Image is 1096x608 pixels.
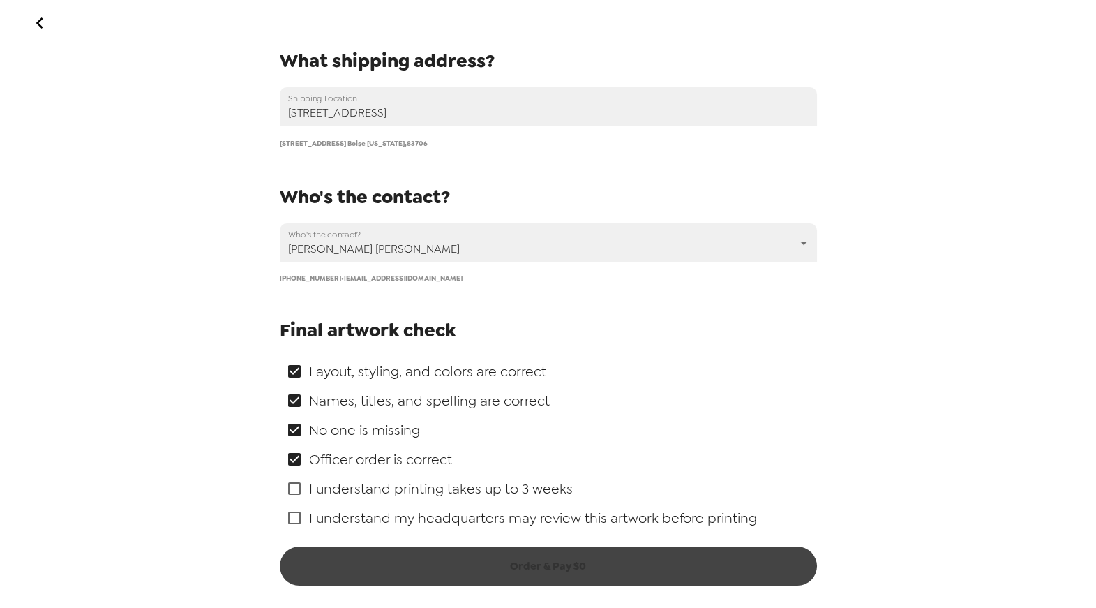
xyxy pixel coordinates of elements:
[280,139,428,148] span: [STREET_ADDRESS] Boise [US_STATE] , 83706
[288,92,357,104] label: Shipping Location
[309,362,546,380] span: Layout, styling, and colors are correct
[280,87,817,126] input: 1880 W Belmont Cir
[280,48,495,73] span: What shipping address?
[280,274,344,283] span: [PHONE_NUMBER] •
[344,274,463,283] span: [EMAIL_ADDRESS][DOMAIN_NAME]
[309,392,550,410] span: Names, titles, and spelling are correct
[280,184,450,209] span: Who's the contact?
[309,509,757,527] span: I understand my headquarters may review this artwork before printing
[309,480,573,498] span: I understand printing takes up to 3 weeks
[309,450,452,468] span: Officer order is correct
[280,318,456,343] span: Final artwork check
[288,228,361,240] label: Who's the contact?
[280,223,817,262] div: [PERSON_NAME] [PERSON_NAME]
[309,421,420,439] span: No one is missing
